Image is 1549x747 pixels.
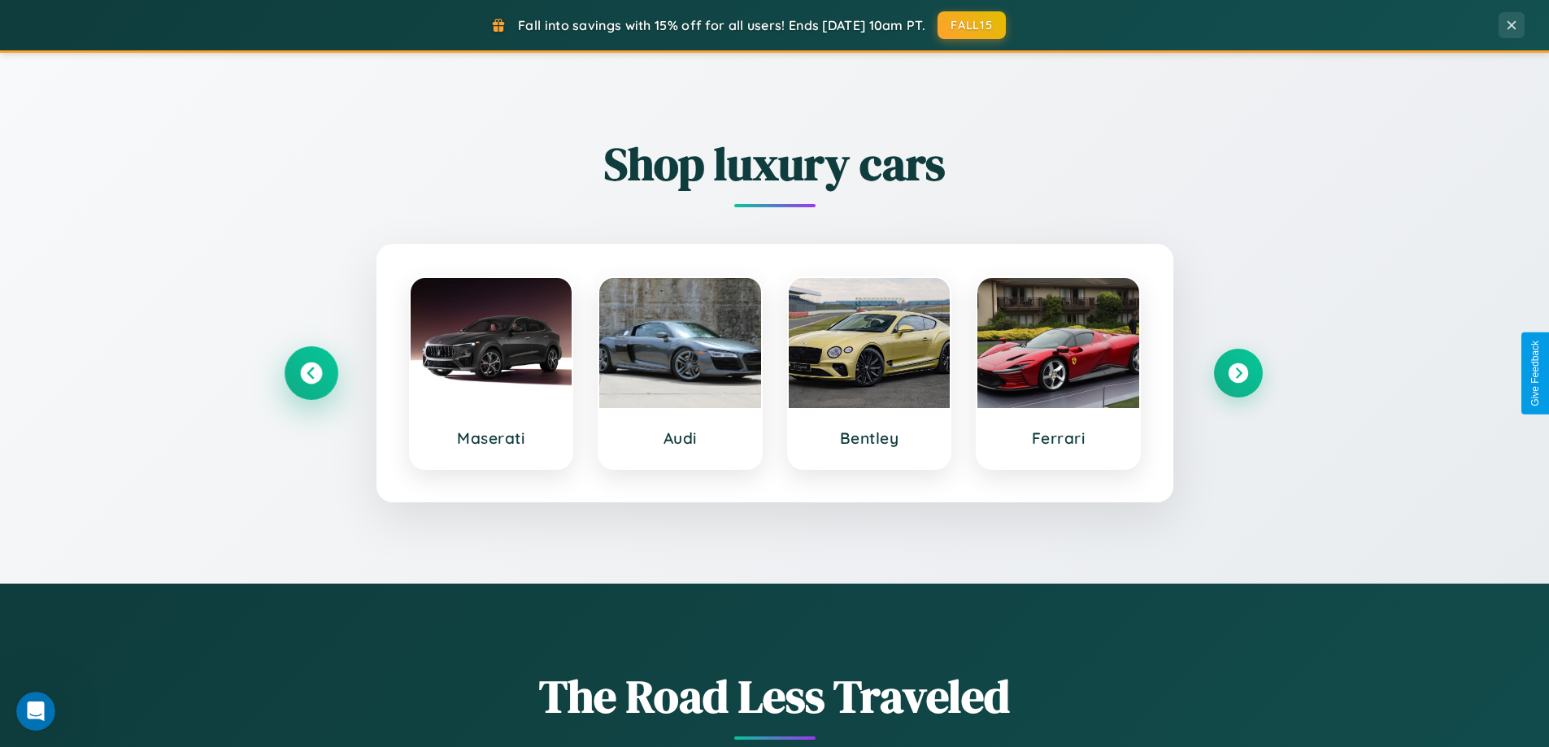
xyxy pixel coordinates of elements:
[427,428,556,448] h3: Maserati
[16,692,55,731] iframe: Intercom live chat
[1529,341,1541,406] div: Give Feedback
[518,17,925,33] span: Fall into savings with 15% off for all users! Ends [DATE] 10am PT.
[616,428,745,448] h3: Audi
[287,132,1263,195] h2: Shop luxury cars
[994,428,1123,448] h3: Ferrari
[938,11,1006,39] button: FALL15
[805,428,934,448] h3: Bentley
[287,665,1263,727] h1: The Road Less Traveled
